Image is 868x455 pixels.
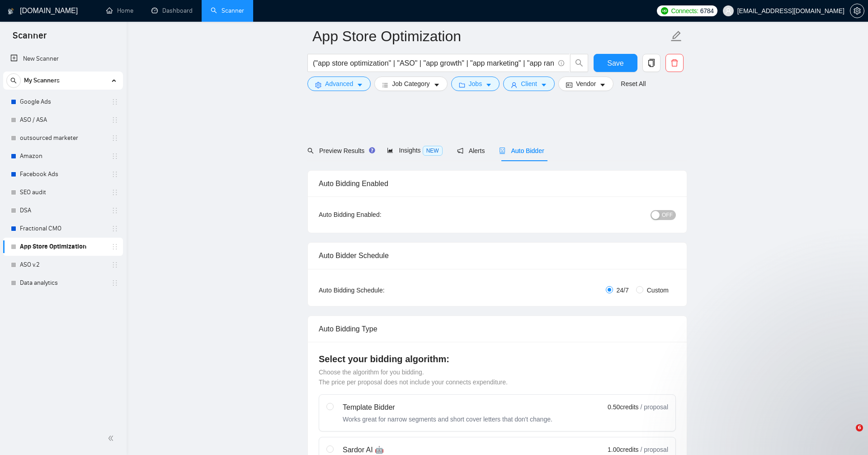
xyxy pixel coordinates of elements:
[343,415,552,424] div: Works great for narrow segments and short cover letters that don't change.
[643,285,672,295] span: Custom
[451,77,500,91] button: folderJobscaret-down
[621,79,646,89] a: Reset All
[662,210,673,220] span: OFF
[671,6,698,16] span: Connects:
[457,147,485,154] span: Alerts
[111,189,118,196] span: holder
[24,72,60,90] span: My Scanners
[499,148,505,154] span: robot
[211,7,244,14] a: searchScanner
[594,54,637,72] button: Save
[357,81,363,88] span: caret-down
[608,445,638,455] span: 1.00 credits
[434,81,440,88] span: caret-down
[499,147,544,154] span: Auto Bidder
[20,165,106,183] a: Facebook Ads
[459,81,465,88] span: folder
[607,57,623,69] span: Save
[319,171,676,196] div: Auto Bidding Enabled
[111,171,118,178] span: holder
[368,146,376,154] div: Tooltip anchor
[151,7,193,14] a: dashboardDashboard
[5,29,54,48] span: Scanner
[20,238,106,256] a: App Store Optimization
[541,81,547,88] span: caret-down
[343,402,552,413] div: Template Bidder
[319,285,438,295] div: Auto Bidding Schedule:
[20,147,106,165] a: Amazon
[837,424,859,446] iframe: Intercom live chat
[666,59,683,67] span: delete
[511,81,517,88] span: user
[850,4,864,18] button: setting
[108,434,117,443] span: double-left
[558,77,613,91] button: idcardVendorcaret-down
[3,72,123,292] li: My Scanners
[315,81,321,88] span: setting
[599,81,606,88] span: caret-down
[111,134,118,142] span: holder
[111,207,118,214] span: holder
[850,7,864,14] span: setting
[566,81,572,88] span: idcard
[319,353,676,365] h4: Select your bidding algorithm:
[486,81,492,88] span: caret-down
[111,116,118,124] span: holder
[111,261,118,268] span: holder
[700,6,714,16] span: 6784
[111,243,118,250] span: holder
[319,316,676,342] div: Auto Bidding Type
[319,369,508,386] span: Choose the algorithm for you bidding. The price per proposal does not include your connects expen...
[111,225,118,232] span: holder
[313,57,554,69] input: Search Freelance Jobs...
[661,7,668,14] img: upwork-logo.png
[457,148,463,154] span: notification
[106,7,133,14] a: homeHome
[469,79,482,89] span: Jobs
[20,220,106,238] a: Fractional CMO
[6,73,21,88] button: search
[670,30,682,42] span: edit
[392,79,429,89] span: Job Category
[521,79,537,89] span: Client
[856,424,863,431] span: 6
[641,445,668,454] span: / proposal
[20,183,106,201] a: SEO audit
[319,210,438,220] div: Auto Bidding Enabled:
[558,60,564,66] span: info-circle
[387,147,442,154] span: Insights
[570,54,588,72] button: search
[850,7,864,14] a: setting
[20,129,106,147] a: outsourced marketer
[423,146,443,156] span: NEW
[307,148,314,154] span: search
[608,402,638,412] span: 0.50 credits
[374,77,447,91] button: barsJob Categorycaret-down
[111,153,118,160] span: holder
[725,8,731,14] span: user
[8,4,14,19] img: logo
[665,54,684,72] button: delete
[20,93,106,111] a: Google Ads
[312,25,669,48] input: Scanner name...
[613,285,632,295] span: 24/7
[642,54,660,72] button: copy
[111,279,118,287] span: holder
[307,77,371,91] button: settingAdvancedcaret-down
[10,50,116,68] a: New Scanner
[307,147,373,154] span: Preview Results
[20,201,106,220] a: DSA
[641,402,668,412] span: / proposal
[319,243,676,268] div: Auto Bidder Schedule
[387,147,393,153] span: area-chart
[3,50,123,68] li: New Scanner
[111,98,118,105] span: holder
[20,111,106,129] a: ASO / ASA
[503,77,555,91] button: userClientcaret-down
[20,274,106,292] a: Data analytics
[7,77,20,84] span: search
[20,256,106,274] a: ASO v.2
[571,59,588,67] span: search
[643,59,660,67] span: copy
[576,79,596,89] span: Vendor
